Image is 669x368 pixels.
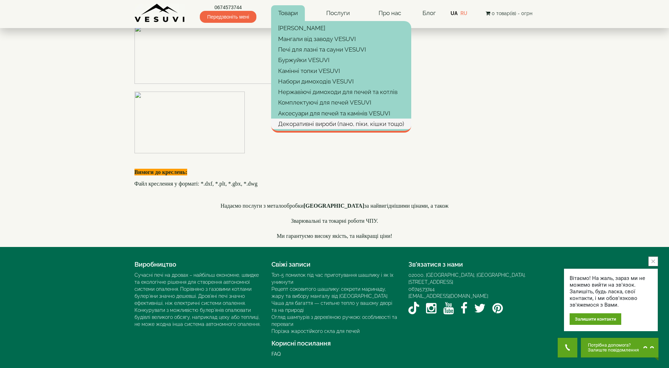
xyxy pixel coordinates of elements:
[408,272,535,286] div: 02000, [GEOGRAPHIC_DATA], [GEOGRAPHIC_DATA]. [STREET_ADDRESS]
[271,76,411,87] a: Набори димоходів VESUVI
[135,92,245,153] img: Cherteg2.webp
[319,5,357,21] a: Послуги
[460,300,467,317] a: Facebook VESUVI
[135,169,188,175] b: Вимоги до креслень:
[426,300,437,317] a: Instagram VESUVI
[135,261,261,268] h4: Виробництво
[271,34,411,44] a: Мангали від заводу VESUVI
[271,272,393,285] a: Топ-5 помилок під час приготування шашлику і як їх уникнути
[570,313,621,325] div: Залишити контакти
[408,300,419,317] a: TikTok VESUVI
[588,343,639,348] span: Потрібна допомога?
[271,340,398,347] h4: Корисні посилання
[558,338,577,357] button: Get Call button
[271,44,411,55] a: Печі для лазні та сауни VESUVI
[408,286,435,292] a: 0674573744
[271,97,411,108] a: Комплектуючі для печей VESUVI
[408,293,488,299] a: [EMAIL_ADDRESS][DOMAIN_NAME]
[271,108,411,119] a: Аксесуари для печей та камінів VESUVI
[271,351,281,357] a: FAQ
[460,11,467,16] a: RU
[271,328,360,334] a: Порізка жаростійкого скла для печей
[372,5,408,21] a: Про нас
[474,300,486,317] a: Twitter / X VESUVI
[570,275,652,308] div: Вітаємо! На жаль, зараз ми не можемо вийти на зв'язок. Залишіть, будь ласка, свої контакти, і ми ...
[291,218,378,224] span: Зварювальні та токарні роботи ЧПУ.
[492,300,503,317] a: Pinterest VESUVI
[271,119,411,129] a: Декоративні вироби (пано, піки, кішки тощо)
[492,11,532,16] span: 0 товар(ів) - 0грн
[581,338,658,357] button: Chat button
[277,233,392,239] font: Ми гарантуємо високу якість, та найкращі ціни!
[135,272,261,328] div: Сучасні печі на дровах – найбільш економне, швидке та екологічне рішення для створення автономної...
[271,5,305,21] a: Товари
[588,348,639,353] span: Залиште повідомлення
[422,9,436,16] a: Блог
[135,181,258,187] font: Файл креслення у форматі: *.dxf, *.plt, *.gbx, *.dwg
[221,203,448,209] span: Надаємо послуги з металообробки за найвигіднішими цінами, а також
[271,314,397,327] a: Огляд шампурів з дерев’яною ручкою: особливості та переваги
[648,256,658,266] button: close button
[443,300,454,317] a: YouTube VESUVI
[135,25,274,84] img: Cherteg1.webp
[304,203,365,209] b: [GEOGRAPHIC_DATA]
[484,9,534,17] button: 0 товар(ів) - 0грн
[135,4,185,23] img: Завод VESUVI
[271,55,411,65] a: Буржуйки VESUVI
[451,11,458,16] a: UA
[408,261,535,268] h4: Зв’язатися з нами
[200,4,256,11] a: 0674573744
[200,11,256,23] span: Передзвоніть мені
[271,286,387,299] a: Рецепт соковитого шашлику: секрети маринаду, жару та вибору мангалу від [GEOGRAPHIC_DATA]
[271,87,411,97] a: Нержавіючі димоходи для печей та котлів
[271,23,411,33] a: [PERSON_NAME]
[271,261,398,268] h4: Свіжі записи
[271,66,411,76] a: Камінні топки VESUVI
[271,300,392,313] a: Чаша для багаття — стильне тепло у вашому дворі та на природі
